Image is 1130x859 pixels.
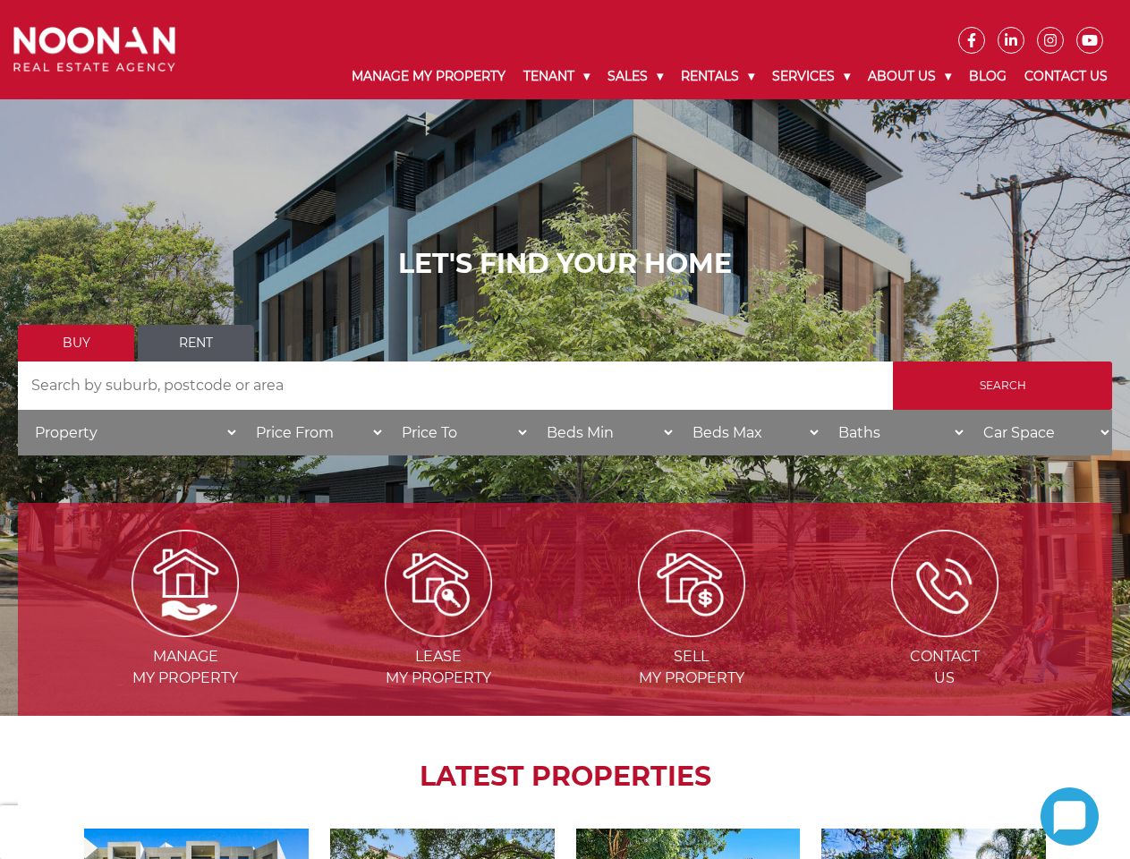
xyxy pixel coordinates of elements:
h1: LET'S FIND YOUR HOME [18,248,1112,280]
span: Manage my Property [61,646,310,689]
img: Manage my Property [132,530,239,637]
span: Contact Us [820,646,1069,689]
img: Sell my property [638,530,745,637]
img: Noonan Real Estate Agency [13,27,175,72]
input: Search by suburb, postcode or area [18,361,893,410]
span: Lease my Property [314,646,564,689]
a: Manage my Property Managemy Property [61,574,310,686]
h2: LATEST PROPERTIES [63,761,1067,793]
a: Rent [138,325,254,361]
a: Sell my property Sellmy Property [567,574,817,686]
a: Buy [18,325,134,361]
a: Services [763,54,859,99]
a: Tenant [514,54,599,99]
a: Sales [599,54,672,99]
a: Manage My Property [343,54,514,99]
a: Lease my property Leasemy Property [314,574,564,686]
a: About Us [859,54,960,99]
img: ICONS [891,530,998,637]
a: Contact Us [1015,54,1117,99]
a: Rentals [672,54,763,99]
span: Sell my Property [567,646,817,689]
input: Search [893,361,1112,410]
a: ICONS ContactUs [820,574,1069,686]
img: Lease my property [385,530,492,637]
a: Blog [960,54,1015,99]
